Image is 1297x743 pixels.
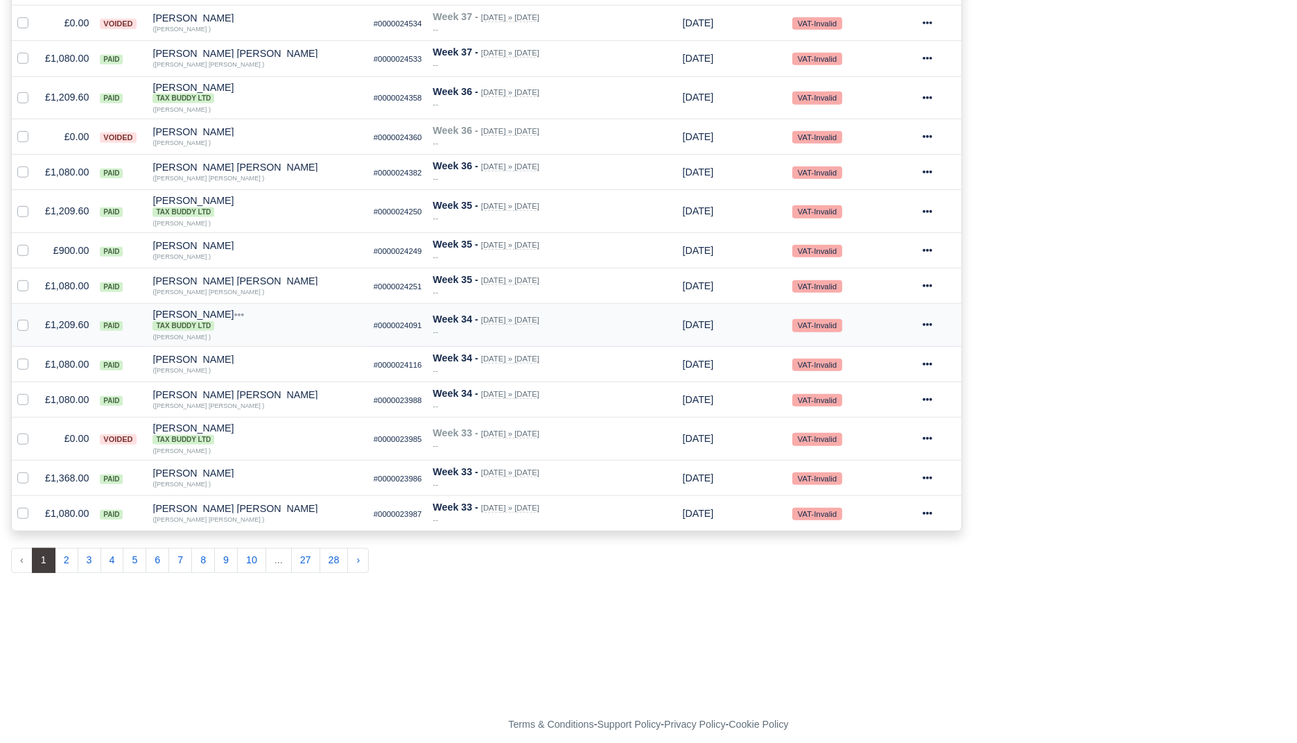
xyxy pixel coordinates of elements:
[433,502,478,513] strong: Week 33 -
[792,472,842,485] small: VAT-Invalid
[55,548,78,573] button: 2
[792,131,842,144] small: VAT-Invalid
[374,282,422,291] small: #0000024251
[153,83,362,103] div: [PERSON_NAME]
[433,466,478,477] strong: Week 33 -
[153,26,211,33] small: ([PERSON_NAME] )
[683,245,714,256] span: 2 weeks ago
[100,396,123,406] span: paid
[40,496,94,531] td: £1,080.00
[433,239,478,250] strong: Week 35 -
[100,169,123,178] span: paid
[683,319,714,330] span: 3 weeks ago
[100,321,123,331] span: paid
[153,390,362,400] div: [PERSON_NAME] [PERSON_NAME]
[683,394,714,405] span: 1 month ago
[433,214,438,222] i: --
[433,125,478,136] strong: Week 36 -
[792,319,842,332] small: VAT-Invalid
[683,433,714,444] span: 1 month ago
[153,367,211,374] small: ([PERSON_NAME] )
[153,196,362,216] div: [PERSON_NAME] Tax Buddy Ltd
[683,166,714,178] span: 3 weeks ago
[153,468,362,478] div: [PERSON_NAME]
[792,92,842,104] small: VAT-Invalid
[433,60,438,69] i: --
[153,127,362,137] div: [PERSON_NAME]
[153,423,362,444] div: [PERSON_NAME]
[254,717,1044,733] div: - - -
[153,175,264,182] small: ([PERSON_NAME] [PERSON_NAME] )
[792,280,842,293] small: VAT-Invalid
[433,480,438,488] i: --
[481,390,539,399] small: [DATE] » [DATE]
[153,13,362,23] div: [PERSON_NAME]
[153,207,214,217] span: Tax Buddy Ltd
[153,220,211,227] small: ([PERSON_NAME] )
[100,434,136,445] span: voided
[433,253,438,261] i: --
[40,6,94,41] td: £0.00
[683,359,714,370] span: 3 weeks ago
[729,719,788,730] a: Cookie Policy
[792,205,842,218] small: VAT-Invalid
[481,13,539,22] small: [DATE] » [DATE]
[481,429,539,438] small: [DATE] » [DATE]
[40,155,94,190] td: £1,080.00
[374,55,422,63] small: #0000024533
[153,49,362,58] div: [PERSON_NAME] [PERSON_NAME]
[433,174,438,182] i: --
[374,510,422,518] small: #0000023987
[598,719,661,730] a: Support Policy
[153,423,362,444] div: [PERSON_NAME] Tax Buddy Ltd
[433,100,438,108] i: --
[40,190,94,233] td: £1,209.60
[153,162,362,172] div: [PERSON_NAME] [PERSON_NAME]
[100,19,136,29] span: voided
[32,548,55,573] span: 1
[153,106,211,113] small: ([PERSON_NAME] )
[433,25,438,33] i: --
[481,88,539,97] small: [DATE] » [DATE]
[101,548,124,573] button: 4
[40,304,94,347] td: £1,209.60
[153,309,362,330] div: [PERSON_NAME] Tax Buddy Ltd
[792,17,842,30] small: VAT-Invalid
[100,247,123,257] span: paid
[374,94,422,102] small: #0000024358
[683,53,714,64] span: 2 weeks ago
[100,475,123,484] span: paid
[123,548,146,573] button: 5
[100,94,123,103] span: paid
[153,241,362,250] div: [PERSON_NAME]
[153,334,211,341] small: ([PERSON_NAME] )
[374,361,422,369] small: #0000024116
[153,516,264,523] small: ([PERSON_NAME] [PERSON_NAME] )
[433,274,478,285] strong: Week 35 -
[433,388,478,399] strong: Week 34 -
[40,233,94,268] td: £900.00
[214,548,238,573] button: 9
[40,268,94,304] td: £1,080.00
[153,321,214,331] span: Tax Buddy Ltd
[433,327,438,336] i: --
[146,548,169,573] button: 6
[433,11,478,22] strong: Week 37 -
[433,288,438,296] i: --
[374,321,422,330] small: #0000024091
[153,276,362,286] div: [PERSON_NAME] [PERSON_NAME]
[374,435,422,443] small: #0000023985
[291,548,320,573] button: 27
[40,382,94,418] td: £1,080.00
[433,515,438,524] i: --
[40,119,94,155] td: £0.00
[40,347,94,382] td: £1,080.00
[433,402,438,410] i: --
[100,282,123,292] span: paid
[481,127,539,136] small: [DATE] » [DATE]
[153,504,362,513] div: [PERSON_NAME] [PERSON_NAME]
